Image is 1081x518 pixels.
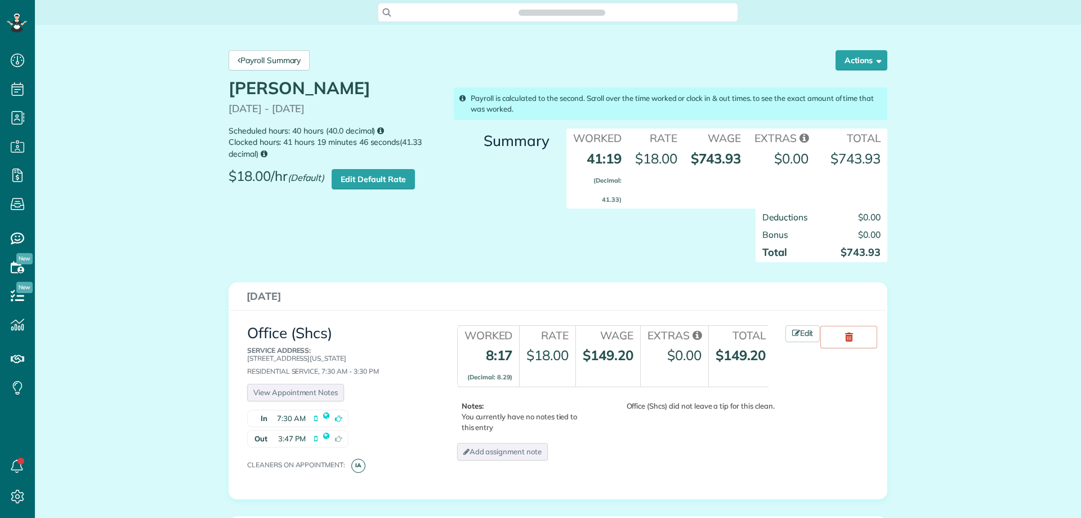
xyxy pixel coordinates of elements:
[247,346,311,355] b: Service Address:
[762,229,788,240] span: Bonus
[454,87,887,120] div: Payroll is calculated to the second. Scroll over the time worked or clock in & out times. to see ...
[583,347,633,364] strong: $149.20
[640,326,708,343] th: Extras
[16,253,33,264] span: New
[277,413,306,424] span: 7:30 AM
[229,50,310,70] a: Payroll Summary
[229,169,330,192] span: $18.00/hr
[247,291,869,302] h3: [DATE]
[830,150,881,167] strong: $743.93
[229,125,441,160] small: Scheduled hours: 40 hours (40.0 decimal) Clocked hours: 41 hours 19 minutes 46 seconds(41.33 deci...
[566,129,628,146] th: Worked
[457,326,520,343] th: Worked
[247,384,344,401] a: View Appointment Notes
[628,129,684,146] th: Rate
[587,401,775,411] div: Office (Shcs) did not leave a tip for this clean.
[635,150,677,167] span: $18.00
[467,347,512,383] strong: 8:17
[587,150,622,206] strong: 41:19
[351,459,365,473] span: IA
[836,50,887,70] button: Actions
[774,150,808,167] span: $0.00
[247,324,332,342] a: Office (Shcs)
[858,211,881,223] span: $0.00
[785,325,820,342] a: Edit
[247,461,350,469] span: Cleaners on appointment:
[593,176,622,203] small: (Decimal: 41.33)
[247,347,431,361] p: [STREET_ADDRESS][US_STATE]
[667,346,702,365] div: $0.00
[748,129,815,146] th: Extras
[278,433,306,444] span: 3:47 PM
[815,129,887,146] th: Total
[691,150,741,167] strong: $743.93
[457,443,548,461] a: Add assignment note
[708,326,773,343] th: Total
[467,373,512,381] small: (Decimal: 8.29)
[841,246,881,259] strong: $743.93
[530,7,593,18] span: Search ZenMaid…
[762,246,787,259] strong: Total
[716,347,766,364] strong: $149.20
[229,103,441,114] p: [DATE] - [DATE]
[858,229,881,240] span: $0.00
[248,410,270,427] strong: In
[288,172,325,183] em: (Default)
[16,282,33,293] span: New
[454,133,550,149] h3: Summary
[229,79,441,98] h1: [PERSON_NAME]
[332,169,414,189] a: Edit Default Rate
[462,401,584,433] p: You currently have no notes tied to this entry
[762,211,808,223] span: Deductions
[462,401,484,410] b: Notes:
[519,326,575,343] th: Rate
[247,347,431,375] div: Residential Service, 7:30 AM - 3:30 PM
[248,431,270,447] strong: Out
[526,346,569,365] div: $18.00
[575,326,640,343] th: Wage
[684,129,748,146] th: Wage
